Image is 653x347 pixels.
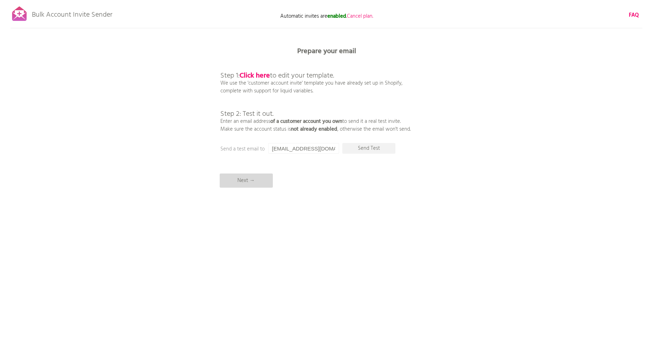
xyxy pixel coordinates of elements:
a: Click here [240,70,270,81]
p: Automatic invites are . [256,12,398,20]
span: Step 1: to edit your template. [220,70,334,81]
span: Step 2: Test it out. [220,108,274,120]
p: Send Test [342,143,395,154]
span: Cancel plan. [347,12,373,21]
p: Bulk Account Invite Sender [32,4,112,22]
b: Prepare your email [297,46,356,57]
a: FAQ [629,11,639,19]
b: enabled [327,12,346,21]
p: Send a test email to [220,145,362,153]
p: Next → [220,173,273,188]
b: of a customer account you own [270,117,342,126]
p: We use the 'customer account invite' template you have already set up in Shopify, complete with s... [220,57,411,133]
b: not already enabled [291,125,337,133]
